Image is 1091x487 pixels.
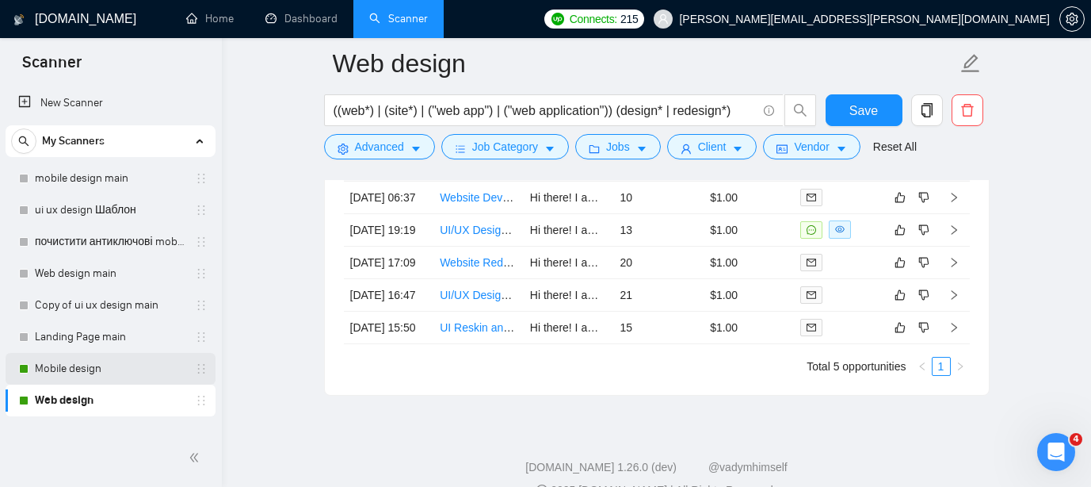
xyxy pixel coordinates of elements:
[636,143,647,155] span: caret-down
[344,247,434,279] td: [DATE] 17:09
[681,143,692,155] span: user
[914,286,933,305] button: dislike
[344,214,434,247] td: [DATE] 19:19
[42,125,105,157] span: My Scanners
[913,357,932,376] button: left
[570,10,617,28] span: Connects:
[895,224,906,236] span: like
[956,362,965,371] span: right
[334,101,757,121] input: Search Freelance Jobs...
[704,279,794,312] td: $1.00
[873,138,917,155] a: Reset All
[441,134,569,159] button: barsJob Categorycaret-down
[12,136,36,147] span: search
[35,194,185,226] a: ui ux design Шаблон
[698,138,727,155] span: Client
[1070,433,1082,446] span: 4
[1037,433,1075,471] iframe: Intercom live chat
[807,193,816,202] span: mail
[895,289,906,301] span: like
[807,290,816,300] span: mail
[606,138,630,155] span: Jobs
[344,279,434,312] td: [DATE] 16:47
[948,192,959,203] span: right
[613,279,704,312] td: 21
[708,461,788,474] a: @vadymhimself
[891,318,910,337] button: like
[849,101,878,121] span: Save
[895,256,906,269] span: like
[1059,6,1085,32] button: setting
[704,247,794,279] td: $1.00
[613,247,704,279] td: 20
[914,253,933,272] button: dislike
[11,128,36,154] button: search
[952,94,983,126] button: delete
[369,12,428,25] a: searchScanner
[784,94,816,126] button: search
[895,191,906,204] span: like
[952,103,982,117] span: delete
[35,226,185,258] a: почистити антиключові mobile design main
[911,94,943,126] button: copy
[333,44,957,83] input: Scanner name...
[410,143,422,155] span: caret-down
[807,357,906,376] li: Total 5 opportunities
[575,134,661,159] button: folderJobscaret-down
[948,224,959,236] span: right
[807,258,816,267] span: mail
[913,357,932,376] li: Previous Page
[918,224,929,236] span: dislike
[658,13,669,25] span: user
[551,13,564,25] img: upwork-logo.png
[344,312,434,344] td: [DATE] 15:50
[785,103,815,117] span: search
[338,143,349,155] span: setting
[13,7,25,33] img: logo
[667,134,757,159] button: userClientcaret-down
[948,322,959,333] span: right
[355,138,404,155] span: Advanced
[6,125,216,416] li: My Scanners
[265,12,338,25] a: dashboardDashboard
[704,312,794,344] td: $1.00
[960,53,981,74] span: edit
[914,318,933,337] button: dislike
[189,450,204,466] span: double-left
[324,134,435,159] button: settingAdvancedcaret-down
[794,138,829,155] span: Vendor
[918,289,929,301] span: dislike
[764,105,774,116] span: info-circle
[807,323,816,332] span: mail
[807,225,816,235] span: message
[891,188,910,207] button: like
[440,256,612,269] a: Website Redesign & Modernization
[440,224,666,236] a: UI/UX Designer for Web3 Browser Application
[620,10,638,28] span: 215
[440,321,554,334] a: UI Reskin and Revamp
[35,258,185,290] a: Web design main
[433,182,524,214] td: Website Development for Medical Office
[948,257,959,268] span: right
[1060,13,1084,25] span: setting
[704,214,794,247] td: $1.00
[35,290,185,321] a: Copy of ui ux design main
[195,267,208,280] span: holder
[544,143,555,155] span: caret-down
[613,182,704,214] td: 10
[525,461,677,474] a: [DOMAIN_NAME] 1.26.0 (dev)
[951,357,970,376] li: Next Page
[613,312,704,344] td: 15
[433,214,524,247] td: UI/UX Designer for Web3 Browser Application
[732,143,743,155] span: caret-down
[891,253,910,272] button: like
[195,362,208,375] span: holder
[914,220,933,240] button: dislike
[186,12,234,25] a: homeHome
[35,321,185,353] a: Landing Page main
[917,362,927,371] span: left
[891,220,910,240] button: like
[613,214,704,247] td: 13
[440,289,804,301] a: UI/UX Designer for Business Website Redesign in [GEOGRAPHIC_DATA]
[835,224,845,234] span: eye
